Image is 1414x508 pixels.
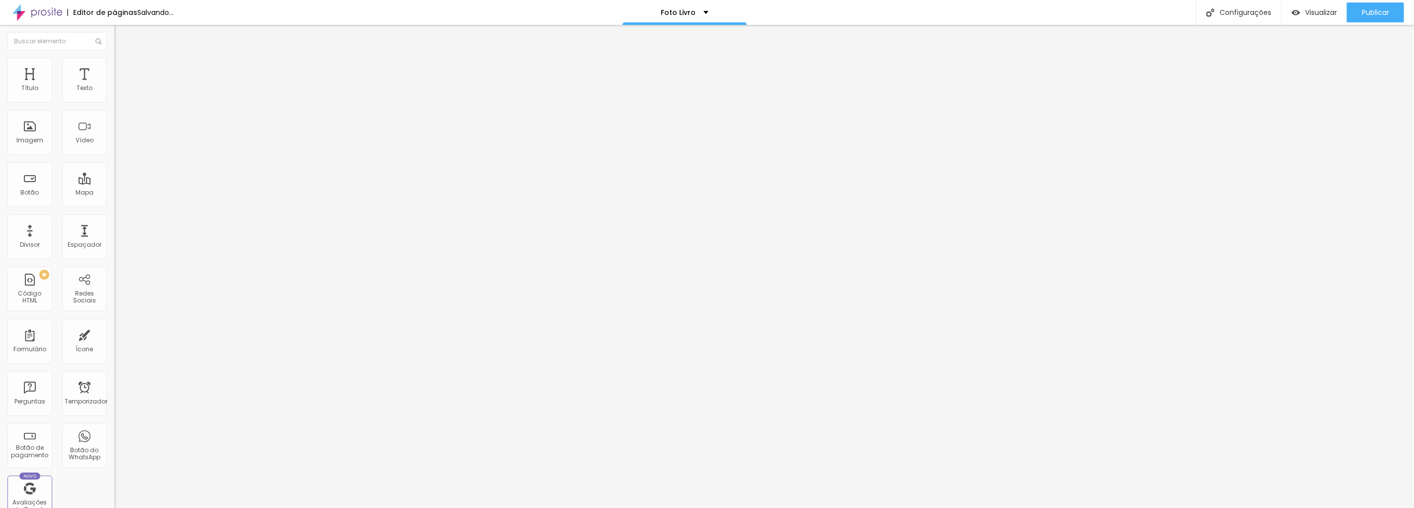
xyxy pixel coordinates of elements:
[18,289,42,305] font: Código HTML
[1292,8,1300,17] img: view-1.svg
[68,240,101,249] font: Espaçador
[1206,8,1215,17] img: Ícone
[21,84,38,92] font: Título
[1347,2,1404,22] button: Publicar
[16,136,43,144] font: Imagem
[20,240,40,249] font: Divisor
[11,443,49,459] font: Botão de pagamento
[14,397,45,406] font: Perguntas
[21,188,39,197] font: Botão
[7,32,107,50] input: Buscar elemento
[69,446,100,461] font: Botão do WhatsApp
[76,188,93,197] font: Mapa
[1362,7,1389,17] font: Publicar
[65,397,107,406] font: Temporizador
[76,136,93,144] font: Vídeo
[1282,2,1347,22] button: Visualizar
[13,345,46,353] font: Formulário
[76,345,93,353] font: Ícone
[95,38,101,44] img: Ícone
[1220,7,1271,17] font: Configurações
[77,84,92,92] font: Texto
[1305,7,1337,17] font: Visualizar
[73,7,137,17] font: Editor de páginas
[661,7,696,17] font: Foto Livro
[23,473,37,479] font: Novo
[73,289,96,305] font: Redes Sociais
[137,9,174,16] div: Salvando...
